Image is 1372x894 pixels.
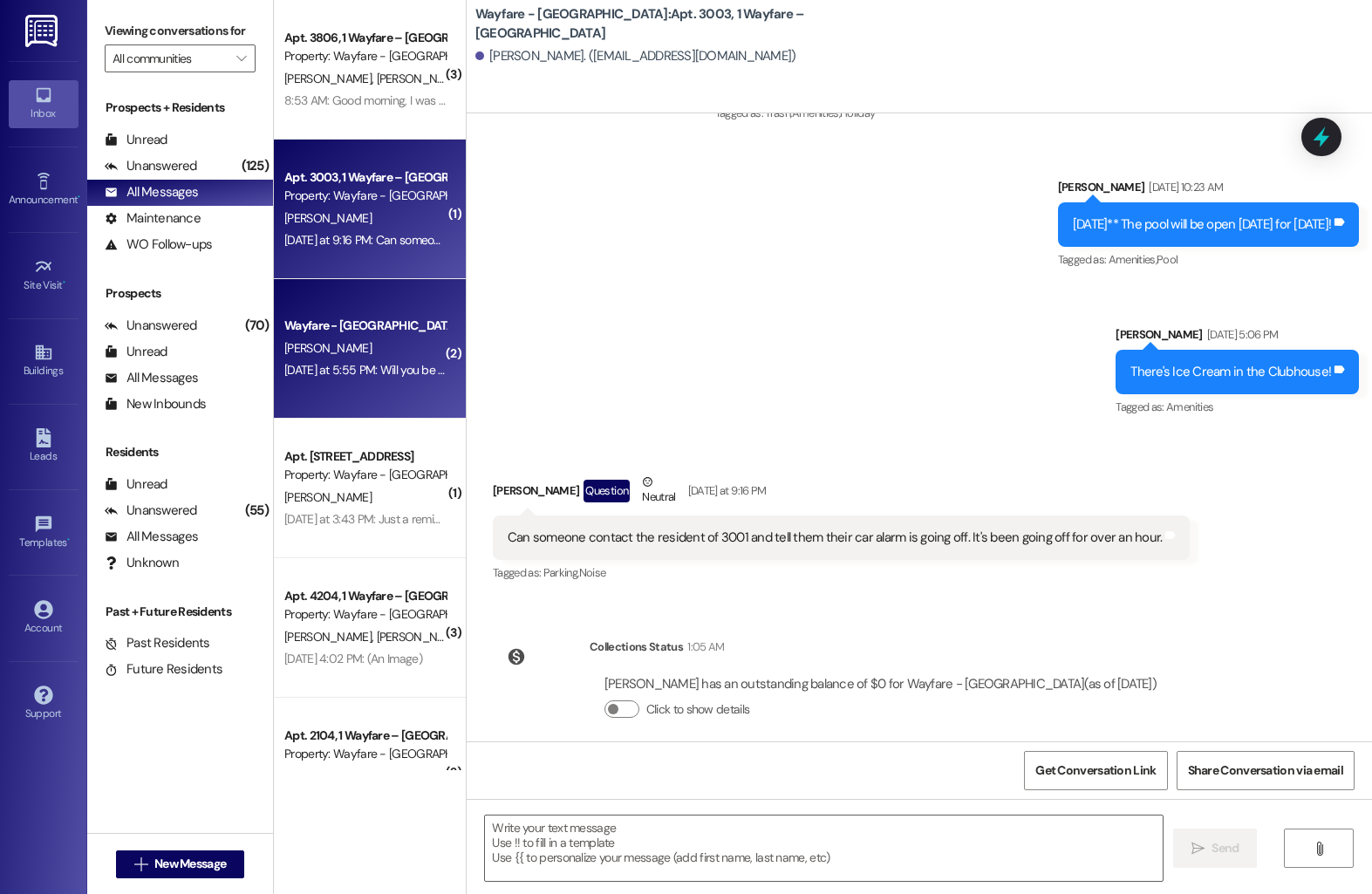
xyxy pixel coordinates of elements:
[105,660,222,679] div: Future Residents
[9,252,78,299] a: Site Visit •
[105,475,167,494] div: Unread
[284,605,446,624] div: Property: Wayfare - [GEOGRAPHIC_DATA]
[284,47,446,65] div: Property: Wayfare - [GEOGRAPHIC_DATA]
[105,157,197,175] div: Unanswered
[63,276,65,289] span: •
[1116,325,1359,350] div: [PERSON_NAME]
[792,106,841,120] span: Amenities ,
[765,106,791,120] span: Trash ,
[241,497,273,524] div: (55)
[284,71,377,86] span: [PERSON_NAME]
[284,92,1292,108] div: 8:53 AM: Good morning, I was wanting to reach out again about our AC, it went out later that even...
[376,629,463,645] span: [PERSON_NAME]
[78,191,80,203] span: •
[646,700,749,719] label: Click to show details
[1191,842,1205,856] i: 
[1173,829,1258,868] button: Send
[284,210,372,226] span: [PERSON_NAME]
[683,638,724,656] div: 1:05 AM
[105,502,197,520] div: Unanswered
[284,187,446,205] div: Property: Wayfare - [GEOGRAPHIC_DATA]
[113,44,228,72] input: All communities
[9,680,78,727] a: Support
[840,106,875,120] span: Holiday
[584,480,630,502] div: Question
[493,560,1191,585] div: Tagged as:
[284,466,446,484] div: Property: Wayfare - [GEOGRAPHIC_DATA]
[241,312,273,339] div: (70)
[1188,761,1343,780] span: Share Conversation via email
[105,209,201,228] div: Maintenance
[105,634,210,652] div: Past Residents
[284,629,377,645] span: [PERSON_NAME]
[105,317,197,335] div: Unanswered
[284,511,1041,527] div: [DATE] at 3:43 PM: Just a reminder for when y'all come back into the office, I need to get my gar...
[284,29,446,47] div: Apt. 3806, 1 Wayfare – [GEOGRAPHIC_DATA]
[284,651,422,666] div: [DATE] 4:02 PM: (An Image)
[87,443,273,461] div: Residents
[116,850,245,878] button: New Message
[105,528,198,546] div: All Messages
[25,15,61,47] img: ResiDesk Logo
[9,595,78,642] a: Account
[1144,178,1223,196] div: [DATE] 10:23 AM
[1166,399,1213,414] span: Amenities
[376,71,463,86] span: [PERSON_NAME]
[604,675,1157,693] div: [PERSON_NAME] has an outstanding balance of $0 for Wayfare - [GEOGRAPHIC_DATA] (as of [DATE])
[9,423,78,470] a: Leads
[284,317,446,335] div: Wayfare - [GEOGRAPHIC_DATA]
[105,343,167,361] div: Unread
[590,638,683,656] div: Collections Status
[579,565,606,580] span: Noise
[105,235,212,254] div: WO Follow-ups
[237,153,273,180] div: (125)
[493,473,1191,515] div: [PERSON_NAME]
[543,565,579,580] span: Parking ,
[284,489,372,505] span: [PERSON_NAME]
[105,17,256,44] label: Viewing conversations for
[134,857,147,871] i: 
[715,100,1360,126] div: Tagged as:
[1177,751,1355,790] button: Share Conversation via email
[284,768,372,784] span: [PERSON_NAME]
[284,362,933,378] div: [DATE] at 5:55 PM: Will you be in the office [DATE]? I have tried several times to get in the Way...
[1203,325,1279,344] div: [DATE] 5:06 PM
[1058,247,1359,272] div: Tagged as:
[1212,839,1239,857] span: Send
[475,5,824,43] b: Wayfare - [GEOGRAPHIC_DATA]: Apt. 3003, 1 Wayfare – [GEOGRAPHIC_DATA]
[1035,761,1156,780] span: Get Conversation Link
[284,447,446,466] div: Apt. [STREET_ADDRESS]
[105,183,198,201] div: All Messages
[105,131,167,149] div: Unread
[105,369,198,387] div: All Messages
[284,168,446,187] div: Apt. 3003, 1 Wayfare – [GEOGRAPHIC_DATA]
[1116,394,1359,420] div: Tagged as:
[638,473,679,509] div: Neutral
[1073,215,1331,234] div: [DATE]** The pool will be open [DATE] for [DATE]!
[284,587,446,605] div: Apt. 4204, 1 Wayfare – [GEOGRAPHIC_DATA]
[1157,252,1177,267] span: Pool
[684,481,767,500] div: [DATE] at 9:16 PM
[475,47,796,65] div: [PERSON_NAME]. ([EMAIL_ADDRESS][DOMAIN_NAME])
[1058,178,1359,202] div: [PERSON_NAME]
[284,340,372,356] span: [PERSON_NAME]
[1130,363,1331,381] div: There's Ice Cream in the Clubhouse!
[105,395,206,413] div: New Inbounds
[9,80,78,127] a: Inbox
[87,603,273,621] div: Past + Future Residents
[105,554,179,572] div: Unknown
[284,232,973,248] div: [DATE] at 9:16 PM: Can someone contact the resident of 3001 and tell them their car alarm is goin...
[154,855,226,873] span: New Message
[87,99,273,117] div: Prospects + Residents
[9,509,78,556] a: Templates •
[1024,751,1167,790] button: Get Conversation Link
[508,529,1163,547] div: Can someone contact the resident of 3001 and tell them their car alarm is going off. It's been go...
[1313,842,1326,856] i: 
[236,51,246,65] i: 
[1109,252,1157,267] span: Amenities ,
[284,727,446,745] div: Apt. 2104, 1 Wayfare – [GEOGRAPHIC_DATA]
[284,745,446,763] div: Property: Wayfare - [GEOGRAPHIC_DATA]
[67,534,70,546] span: •
[87,284,273,303] div: Prospects
[9,338,78,385] a: Buildings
